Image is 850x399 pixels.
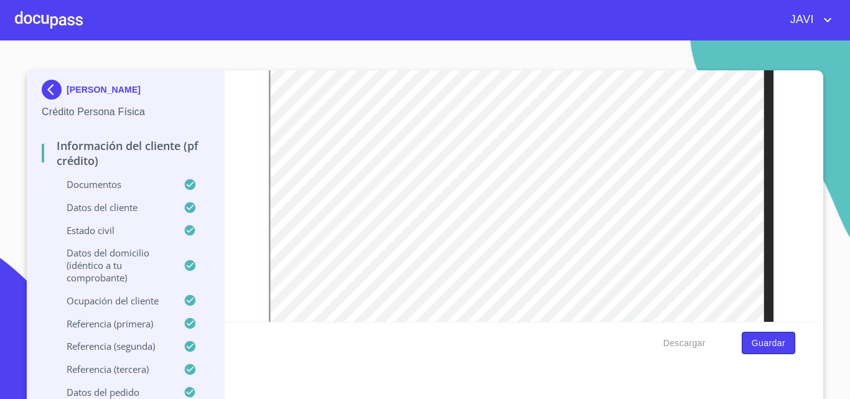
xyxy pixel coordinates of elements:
[42,80,209,105] div: [PERSON_NAME]
[663,336,706,351] span: Descargar
[42,178,184,190] p: Documentos
[742,332,795,355] button: Guardar
[42,201,184,214] p: Datos del cliente
[752,336,785,351] span: Guardar
[658,332,711,355] button: Descargar
[42,340,184,352] p: Referencia (segunda)
[42,105,209,120] p: Crédito Persona Física
[781,10,820,30] span: JAVI
[42,317,184,330] p: Referencia (primera)
[42,363,184,375] p: Referencia (tercera)
[42,80,67,100] img: Docupass spot blue
[42,138,209,168] p: Información del cliente (PF crédito)
[67,85,141,95] p: [PERSON_NAME]
[269,54,775,389] iframe: Comprobante de Domicilio
[781,10,835,30] button: account of current user
[42,246,184,284] p: Datos del domicilio (idéntico a tu comprobante)
[42,386,184,398] p: Datos del pedido
[42,224,184,237] p: Estado Civil
[42,294,184,307] p: Ocupación del Cliente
